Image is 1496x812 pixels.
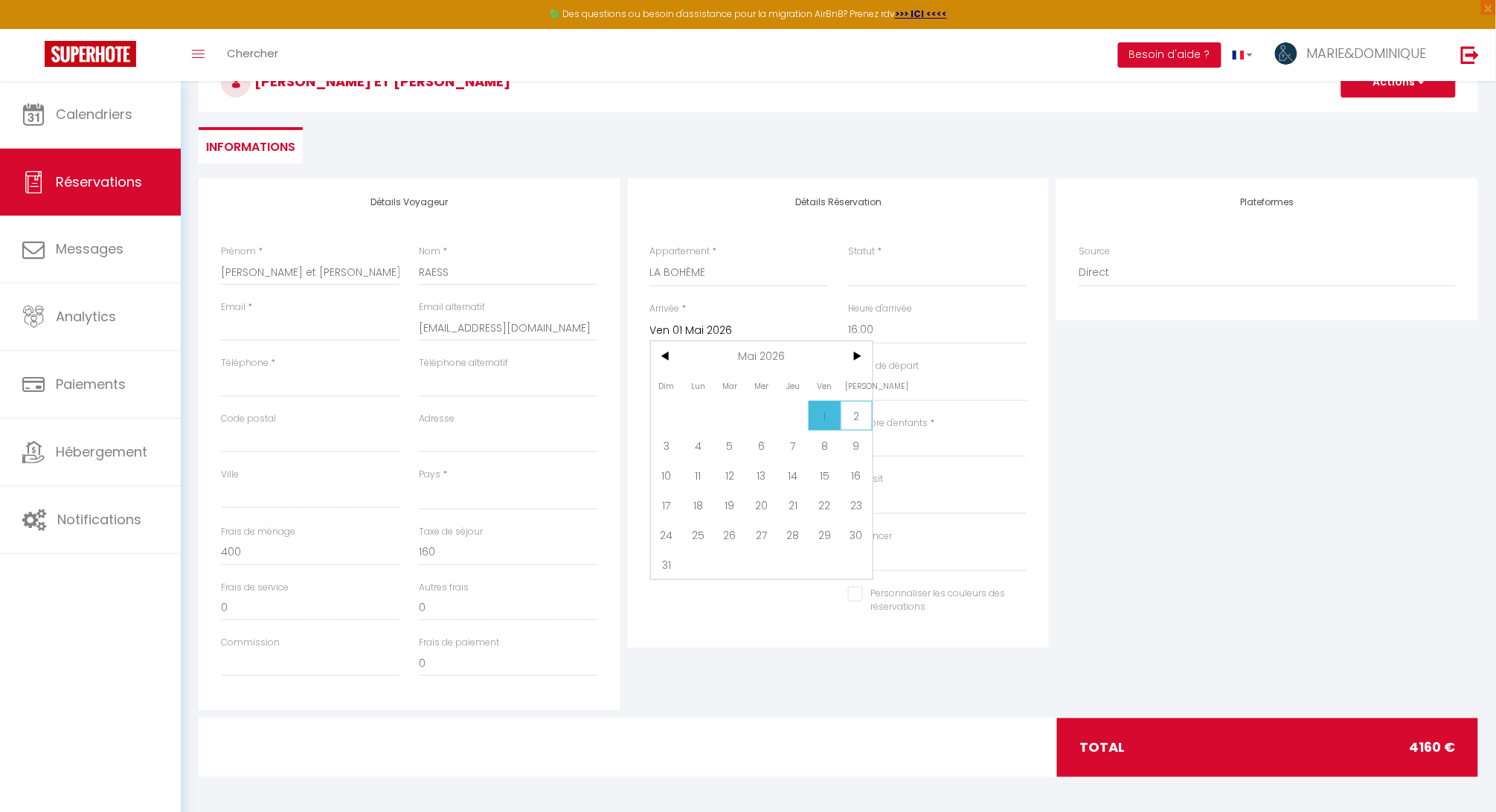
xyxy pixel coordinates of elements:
label: Ville [221,468,239,482]
label: Statut [848,245,875,259]
a: >>> ICI <<<< [895,7,947,20]
img: logout [1461,45,1480,64]
span: 9 [841,431,873,460]
span: Analytics [56,307,116,326]
span: 30 [841,520,873,550]
span: 22 [809,490,841,520]
label: Frais de service [221,581,289,595]
span: Calendriers [56,105,132,123]
span: 27 [745,520,777,550]
label: Prénom [221,245,256,259]
span: Ven [809,371,841,401]
label: Nombre d'enfants [848,416,928,431]
span: Chercher [227,45,278,61]
span: 3 [651,431,683,460]
label: Autres frais [419,581,469,595]
label: Arrivée [650,302,680,316]
label: Nom [419,245,440,259]
span: 4160 € [1410,737,1456,758]
div: total [1057,718,1478,776]
span: 5 [714,431,746,460]
span: 23 [841,490,873,520]
span: Réservations [56,173,142,191]
span: 21 [777,490,809,520]
label: Email alternatif [419,300,485,315]
span: 13 [745,460,777,490]
span: 18 [682,490,714,520]
span: 17 [651,490,683,520]
h4: Détails Voyageur [221,197,598,207]
label: Commission [221,636,280,650]
label: Téléphone alternatif [419,356,508,370]
span: 29 [809,520,841,550]
span: Jeu [777,371,809,401]
span: 19 [714,490,746,520]
span: Lun [682,371,714,401]
span: 10 [651,460,683,490]
span: 25 [682,520,714,550]
img: ... [1275,42,1297,65]
span: Mer [745,371,777,401]
span: Messages [56,239,123,258]
label: Email [221,300,245,315]
span: 7 [777,431,809,460]
label: Taxe de séjour [419,525,483,539]
label: Heure d'arrivée [848,302,912,316]
span: Notifications [57,510,141,529]
span: 20 [745,490,777,520]
h4: Plateformes [1079,197,1456,207]
span: [PERSON_NAME] [841,371,873,401]
span: 1 [809,401,841,431]
span: 31 [651,550,683,579]
span: 14 [777,460,809,490]
span: Mai 2026 [682,341,841,371]
label: Téléphone [221,356,269,370]
span: Mar [714,371,746,401]
label: Code postal [221,412,276,426]
span: Dim [651,371,683,401]
span: 4 [682,431,714,460]
label: Adresse [419,412,455,426]
a: ... MARIE&DOMINIQUE [1264,29,1445,81]
span: [PERSON_NAME] et [PERSON_NAME] [221,72,510,91]
span: Hébergement [56,442,147,461]
span: 15 [809,460,841,490]
button: Actions [1341,68,1456,97]
span: MARIE&DOMINIQUE [1307,44,1427,62]
label: Frais de ménage [221,525,295,539]
h4: Détails Réservation [650,197,1027,207]
button: Besoin d'aide ? [1118,42,1221,68]
span: 12 [714,460,746,490]
span: 24 [651,520,683,550]
img: Super Booking [45,41,136,67]
label: Frais de paiement [419,636,499,650]
span: < [651,341,683,371]
span: 8 [809,431,841,460]
li: Informations [199,127,303,164]
span: > [841,341,873,371]
label: Heure de départ [848,359,919,373]
span: 11 [682,460,714,490]
span: 2 [841,401,873,431]
span: 6 [745,431,777,460]
span: 16 [841,460,873,490]
label: Appartement [650,245,710,259]
label: Source [1079,245,1110,259]
a: Chercher [216,29,289,81]
span: 28 [777,520,809,550]
label: Pays [419,468,440,482]
span: 26 [714,520,746,550]
span: Paiements [56,375,126,393]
